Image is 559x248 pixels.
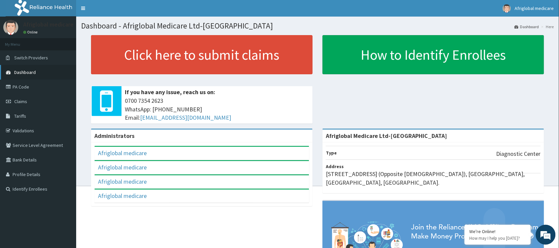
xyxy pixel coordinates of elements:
b: If you have any issue, reach us on: [125,88,215,96]
p: Diagnostic Center [496,150,541,158]
p: [STREET_ADDRESS] (Opposite [DEMOGRAPHIC_DATA]), [GEOGRAPHIC_DATA], [GEOGRAPHIC_DATA], [GEOGRAPHIC... [326,170,541,187]
p: Afriglobal medicare [23,22,74,28]
p: How may I help you today? [470,235,526,241]
b: Type [326,150,337,156]
b: Administrators [94,132,134,140]
a: How to Identify Enrollees [323,35,544,74]
a: [EMAIL_ADDRESS][DOMAIN_NAME] [140,114,231,121]
a: Online [23,30,39,34]
b: Address [326,163,344,169]
a: Afriglobal medicare [98,163,147,171]
a: Afriglobal medicare [98,149,147,157]
a: Afriglobal medicare [98,178,147,185]
li: Here [540,24,554,30]
img: User Image [3,20,18,35]
span: Claims [14,98,27,104]
span: Tariffs [14,113,26,119]
a: Click here to submit claims [91,35,313,74]
h1: Dashboard - Afriglobal Medicare Ltd-[GEOGRAPHIC_DATA] [81,22,554,30]
span: 0700 7354 2623 WhatsApp: [PHONE_NUMBER] Email: [125,96,309,122]
span: Switch Providers [14,55,48,61]
div: We're Online! [470,228,526,234]
strong: Afriglobal Medicare Ltd-[GEOGRAPHIC_DATA] [326,132,447,140]
span: Dashboard [14,69,36,75]
img: User Image [503,4,511,13]
a: Afriglobal medicare [98,192,147,200]
span: Afriglobal medicare [515,5,554,11]
a: Dashboard [515,24,539,30]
